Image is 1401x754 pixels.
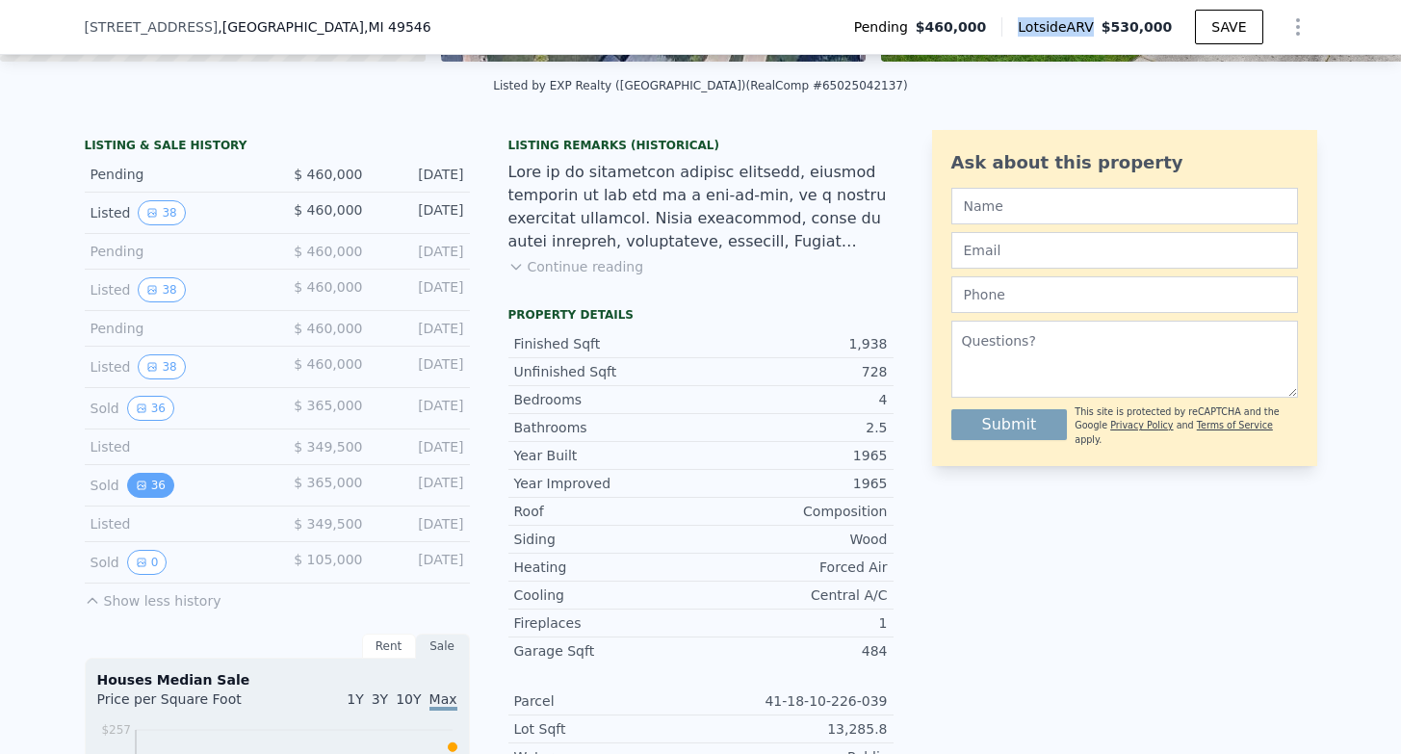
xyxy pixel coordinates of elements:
[294,439,362,455] span: $ 349,500
[378,319,464,338] div: [DATE]
[294,398,362,413] span: $ 365,000
[85,17,219,37] span: [STREET_ADDRESS]
[378,473,464,498] div: [DATE]
[701,613,888,633] div: 1
[97,689,277,720] div: Price per Square Foot
[701,446,888,465] div: 1965
[91,396,262,421] div: Sold
[429,691,457,711] span: Max
[1110,420,1173,430] a: Privacy Policy
[701,558,888,577] div: Forced Air
[127,473,174,498] button: View historical data
[514,585,701,605] div: Cooling
[91,319,262,338] div: Pending
[514,641,701,661] div: Garage Sqft
[514,558,701,577] div: Heating
[514,446,701,465] div: Year Built
[91,354,262,379] div: Listed
[1102,19,1173,35] span: $530,000
[91,277,262,302] div: Listed
[514,474,701,493] div: Year Improved
[294,516,362,532] span: $ 349,500
[508,161,894,253] div: Lore ip do sitametcon adipisc elitsedd, eiusmod temporin ut lab etd ma a eni-ad-min, ve q nostru ...
[701,334,888,353] div: 1,938
[378,437,464,456] div: [DATE]
[91,437,262,456] div: Listed
[138,354,185,379] button: View historical data
[362,634,416,659] div: Rent
[916,17,987,37] span: $460,000
[378,354,464,379] div: [DATE]
[91,200,262,225] div: Listed
[1075,405,1297,447] div: This site is protected by reCAPTCHA and the Google and apply.
[364,19,431,35] span: , MI 49546
[91,165,262,184] div: Pending
[493,79,907,92] div: Listed by EXP Realty ([GEOGRAPHIC_DATA]) (RealComp #65025042137)
[294,321,362,336] span: $ 460,000
[378,200,464,225] div: [DATE]
[416,634,470,659] div: Sale
[514,362,701,381] div: Unfinished Sqft
[701,502,888,521] div: Composition
[514,502,701,521] div: Roof
[951,409,1068,440] button: Submit
[701,474,888,493] div: 1965
[85,138,470,157] div: LISTING & SALE HISTORY
[701,641,888,661] div: 484
[378,550,464,575] div: [DATE]
[85,584,221,611] button: Show less history
[294,244,362,259] span: $ 460,000
[218,17,430,37] span: , [GEOGRAPHIC_DATA]
[138,277,185,302] button: View historical data
[951,188,1298,224] input: Name
[378,396,464,421] div: [DATE]
[701,530,888,549] div: Wood
[101,723,131,737] tspan: $257
[294,475,362,490] span: $ 365,000
[701,719,888,739] div: 13,285.8
[91,514,262,533] div: Listed
[372,691,388,707] span: 3Y
[1197,420,1273,430] a: Terms of Service
[514,390,701,409] div: Bedrooms
[91,473,262,498] div: Sold
[1018,17,1101,37] span: Lotside ARV
[396,691,421,707] span: 10Y
[127,550,168,575] button: View historical data
[701,585,888,605] div: Central A/C
[514,418,701,437] div: Bathrooms
[1279,8,1317,46] button: Show Options
[91,550,262,575] div: Sold
[508,257,644,276] button: Continue reading
[1195,10,1262,44] button: SAVE
[294,552,362,567] span: $ 105,000
[508,138,894,153] div: Listing Remarks (Historical)
[378,242,464,261] div: [DATE]
[701,418,888,437] div: 2.5
[514,691,701,711] div: Parcel
[347,691,363,707] span: 1Y
[378,514,464,533] div: [DATE]
[854,17,916,37] span: Pending
[97,670,457,689] div: Houses Median Sale
[294,356,362,372] span: $ 460,000
[294,279,362,295] span: $ 460,000
[294,167,362,182] span: $ 460,000
[514,719,701,739] div: Lot Sqft
[127,396,174,421] button: View historical data
[951,232,1298,269] input: Email
[514,334,701,353] div: Finished Sqft
[514,613,701,633] div: Fireplaces
[378,277,464,302] div: [DATE]
[514,530,701,549] div: Siding
[91,242,262,261] div: Pending
[951,276,1298,313] input: Phone
[378,165,464,184] div: [DATE]
[701,362,888,381] div: 728
[951,149,1298,176] div: Ask about this property
[508,307,894,323] div: Property details
[138,200,185,225] button: View historical data
[701,390,888,409] div: 4
[701,691,888,711] div: 41-18-10-226-039
[294,202,362,218] span: $ 460,000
